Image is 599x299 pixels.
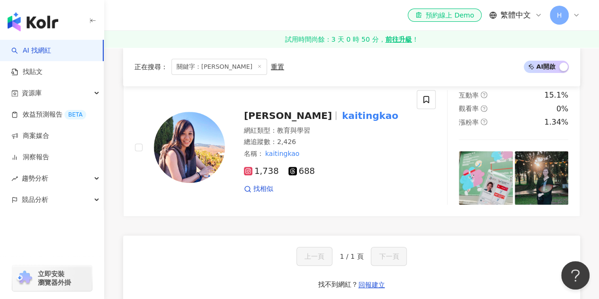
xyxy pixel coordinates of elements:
[459,151,513,205] img: post-image
[544,90,568,100] div: 15.1%
[340,253,364,260] span: 1 / 1 頁
[264,148,301,159] mark: kaitingkao
[358,277,385,292] button: 回報建立
[459,105,479,112] span: 觀看率
[515,151,569,205] img: post-image
[22,189,48,210] span: 競品分析
[22,82,42,104] span: 資源庫
[11,131,49,141] a: 商案媒合
[244,110,332,121] span: [PERSON_NAME]
[154,112,225,183] img: KOL Avatar
[22,168,48,189] span: 趨勢分析
[288,166,315,176] span: 688
[481,118,487,125] span: question-circle
[8,12,58,31] img: logo
[385,35,411,44] strong: 前往升級
[244,184,273,194] a: 找相似
[11,110,86,119] a: 效益預測報告BETA
[11,46,51,55] a: searchAI 找網紅
[556,104,568,114] div: 0%
[544,117,568,127] div: 1.34%
[459,118,479,126] span: 漲粉率
[104,31,599,48] a: 試用時間尚餘：3 天 0 時 50 分，前往升級！
[481,105,487,112] span: question-circle
[501,10,531,20] span: 繁體中文
[123,78,580,217] a: KOL Avatar[PERSON_NAME]kaitingkao網紅類型：教育與學習總追蹤數：2,426名稱：kaitingkao1,738688找相似互動率question-circle15...
[11,67,43,77] a: 找貼文
[408,9,482,22] a: 預約線上 Demo
[11,153,49,162] a: 洞察報告
[38,270,71,287] span: 立即安裝 瀏覽器外掛
[277,127,310,134] span: 教育與學習
[11,175,18,182] span: rise
[459,91,479,99] span: 互動率
[244,126,405,136] div: 網紅類型 ：
[12,265,92,291] a: chrome extension立即安裝 瀏覽器外掛
[557,10,562,20] span: H
[318,280,358,290] div: 找不到網紅？
[371,247,407,266] button: 下一頁
[244,166,279,176] span: 1,738
[271,63,284,71] div: 重置
[171,59,267,75] span: 關鍵字：[PERSON_NAME]
[561,261,590,290] iframe: Help Scout Beacon - Open
[253,184,273,194] span: 找相似
[134,63,168,71] span: 正在搜尋 ：
[340,108,400,123] mark: kaitingkao
[244,148,301,159] span: 名稱 ：
[15,271,34,286] img: chrome extension
[415,10,474,20] div: 預約線上 Demo
[358,281,385,289] span: 回報建立
[244,137,405,147] div: 總追蹤數 ： 2,426
[481,91,487,98] span: question-circle
[296,247,332,266] button: 上一頁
